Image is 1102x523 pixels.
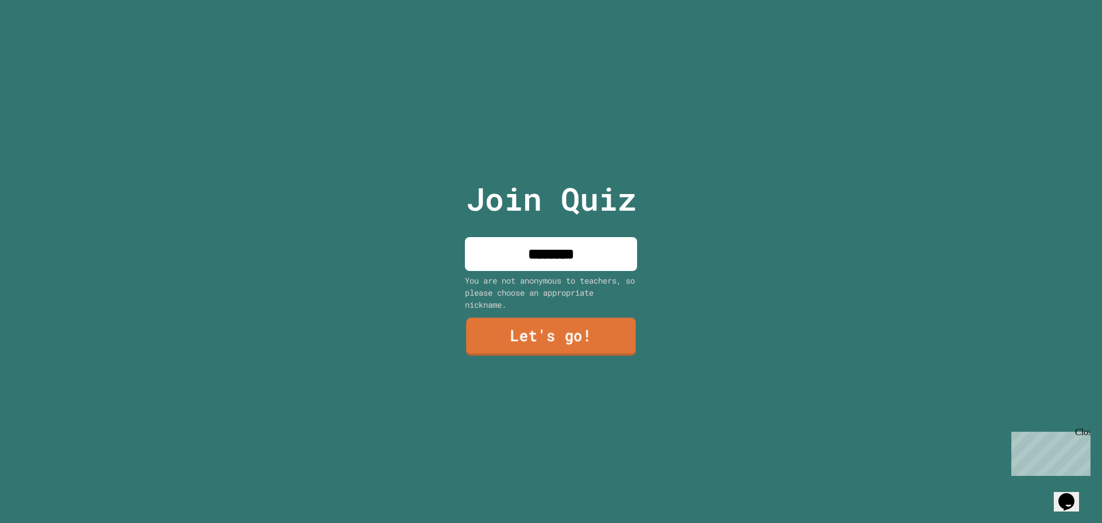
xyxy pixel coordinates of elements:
iframe: chat widget [1007,427,1091,476]
a: Let's go! [466,318,636,356]
iframe: chat widget [1054,477,1091,512]
div: Chat with us now!Close [5,5,79,73]
div: You are not anonymous to teachers, so please choose an appropriate nickname. [465,274,637,311]
p: Join Quiz [466,175,637,223]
